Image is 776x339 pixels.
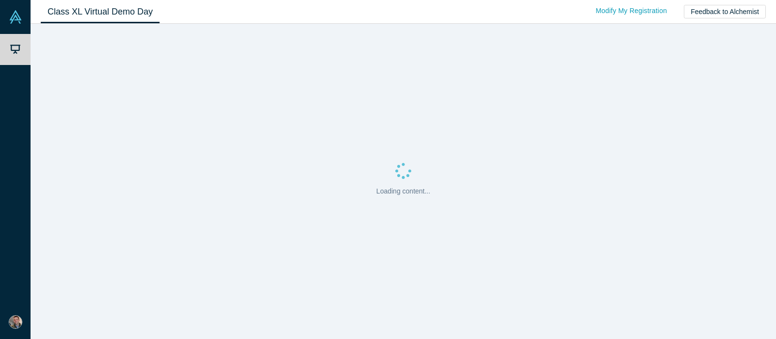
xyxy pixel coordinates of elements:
button: Feedback to Alchemist [684,5,766,18]
p: Loading content... [376,186,430,196]
img: Alchemist Vault Logo [9,10,22,24]
img: Atilla Erel's Account [9,315,22,329]
a: Modify My Registration [585,2,677,19]
a: Class XL Virtual Demo Day [41,0,160,23]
